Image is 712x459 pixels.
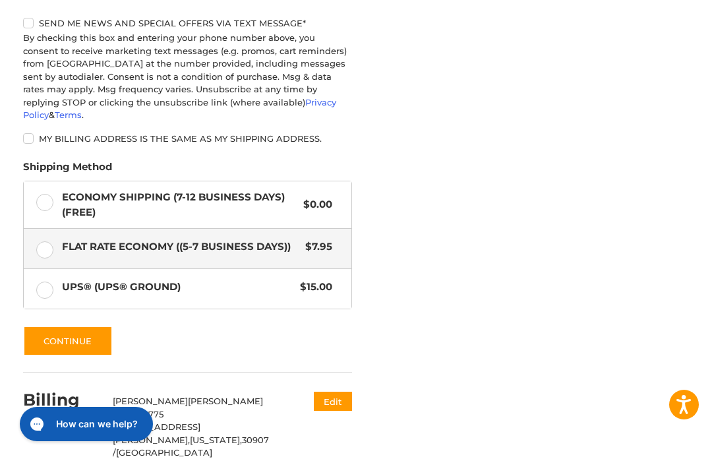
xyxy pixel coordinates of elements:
button: Edit [314,392,352,411]
legend: Shipping Method [23,160,112,181]
span: Flat Rate Economy ((5-7 Business Days)) [62,239,299,255]
h2: Billing [23,390,100,410]
div: By checking this box and entering your phone number above, you consent to receive marketing text ... [23,32,352,122]
span: $15.00 [293,280,332,295]
button: Continue [23,326,113,356]
iframe: Google Customer Reviews [603,423,712,459]
label: Send me news and special offers via text message* [23,18,352,28]
a: Terms [55,109,82,120]
span: $7.95 [299,239,332,255]
iframe: Gorgias live chat messenger [13,402,157,446]
label: My billing address is the same as my shipping address. [23,133,352,144]
span: Economy Shipping (7-12 Business Days) (Free) [62,190,297,220]
span: [PERSON_NAME] [188,396,263,406]
span: [PERSON_NAME] [113,396,188,406]
span: [US_STATE], [190,435,242,445]
span: $0.00 [297,197,332,212]
span: UPS® (UPS® Ground) [62,280,293,295]
span: [GEOGRAPHIC_DATA] [116,447,212,458]
a: Privacy Policy [23,97,336,121]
